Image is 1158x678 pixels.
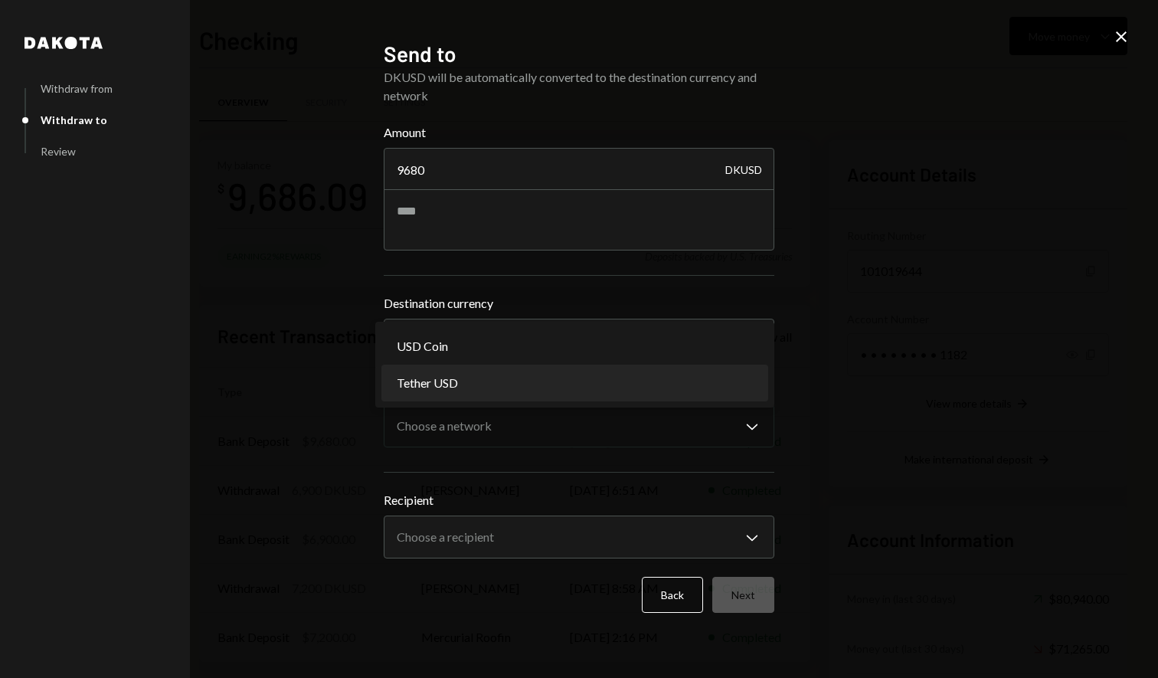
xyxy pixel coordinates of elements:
[725,148,762,191] div: DKUSD
[397,374,458,392] span: Tether USD
[41,113,107,126] div: Withdraw to
[41,82,113,95] div: Withdraw from
[384,123,774,142] label: Amount
[384,148,774,191] input: Enter amount
[384,39,774,69] h2: Send to
[384,405,774,447] button: Destination network
[642,577,703,613] button: Back
[397,337,448,355] span: USD Coin
[384,319,774,362] button: Destination currency
[384,294,774,313] label: Destination currency
[41,145,76,158] div: Review
[384,491,774,509] label: Recipient
[384,516,774,558] button: Recipient
[384,68,774,105] div: DKUSD will be automatically converted to the destination currency and network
